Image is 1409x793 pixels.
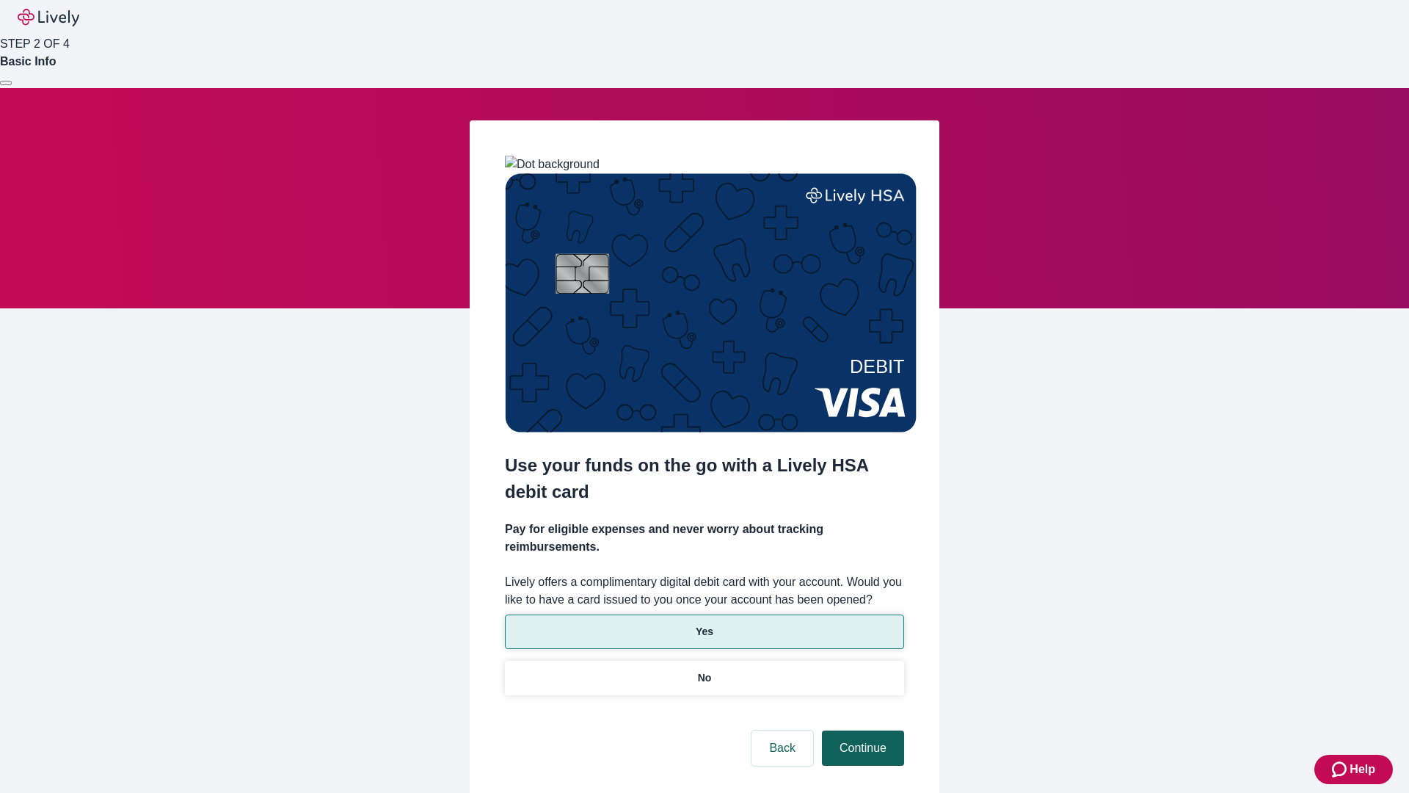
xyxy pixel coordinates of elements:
[1332,761,1350,778] svg: Zendesk support icon
[505,573,904,609] label: Lively offers a complimentary digital debit card with your account. Would you like to have a card...
[505,661,904,695] button: No
[698,670,712,686] p: No
[505,452,904,505] h2: Use your funds on the go with a Lively HSA debit card
[822,731,904,766] button: Continue
[505,615,904,649] button: Yes
[1314,755,1393,784] button: Zendesk support iconHelp
[751,731,813,766] button: Back
[18,9,79,26] img: Lively
[1350,761,1375,778] span: Help
[505,156,600,173] img: Dot background
[696,624,713,640] p: Yes
[505,173,917,432] img: Debit card
[505,521,904,556] h4: Pay for eligible expenses and never worry about tracking reimbursements.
